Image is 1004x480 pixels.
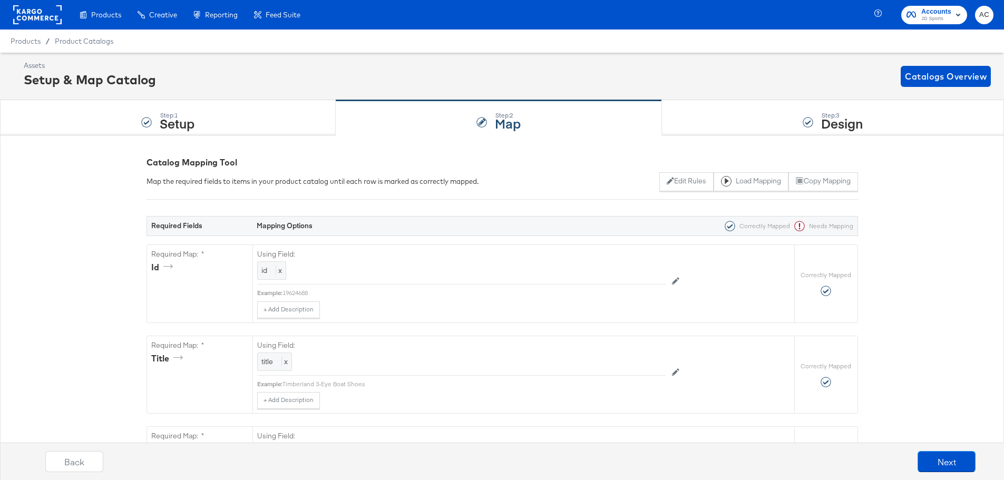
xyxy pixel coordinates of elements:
[257,289,282,297] div: Example:
[257,221,313,230] strong: Mapping Options
[495,114,521,132] strong: Map
[41,37,55,45] span: /
[205,11,238,19] span: Reporting
[282,289,666,297] div: 19624688
[257,301,320,318] button: + Add Description
[790,221,853,231] div: Needs Mapping
[55,37,113,45] a: Product Catalogs
[821,114,863,132] strong: Design
[160,112,194,119] div: Step: 1
[801,271,851,279] label: Correctly Mapped
[276,266,282,275] span: x
[495,112,521,119] div: Step: 2
[788,172,857,191] button: Copy Mapping
[151,261,177,273] div: id
[45,451,103,472] button: Back
[11,37,41,45] span: Products
[282,380,666,388] div: Timberland 3-Eye Boat Shoes
[659,172,714,191] button: Edit Rules
[801,362,851,370] label: Correctly Mapped
[151,221,202,230] strong: Required Fields
[151,431,248,441] label: Required Map: *
[24,71,156,89] div: Setup & Map Catalog
[714,172,788,191] button: Load Mapping
[91,11,121,19] span: Products
[151,340,248,350] label: Required Map: *
[24,61,156,71] div: Assets
[149,11,177,19] span: Creative
[257,431,666,441] label: Using Field:
[901,6,967,24] button: AccountsJD Sports
[151,249,248,259] label: Required Map: *
[257,249,666,259] label: Using Field:
[151,352,187,365] div: title
[905,69,987,84] span: Catalogs Overview
[147,177,479,187] div: Map the required fields to items in your product catalog until each row is marked as correctly ma...
[720,221,790,231] div: Correctly Mapped
[147,156,858,169] div: Catalog Mapping Tool
[921,6,951,17] span: Accounts
[261,266,267,275] span: id
[979,9,989,21] span: AC
[266,11,300,19] span: Feed Suite
[261,357,273,366] span: title
[281,357,288,366] span: x
[821,112,863,119] div: Step: 3
[901,66,991,87] button: Catalogs Overview
[921,15,951,23] span: JD Sports
[257,380,282,388] div: Example:
[257,392,320,409] button: + Add Description
[257,340,666,350] label: Using Field:
[160,114,194,132] strong: Setup
[975,6,993,24] button: AC
[918,451,976,472] button: Next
